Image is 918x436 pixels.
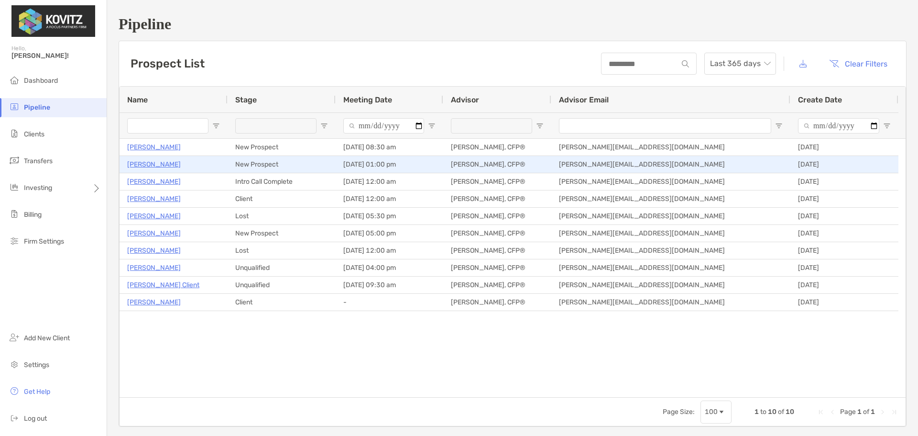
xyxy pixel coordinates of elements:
[754,408,759,416] span: 1
[336,139,443,156] div: [DATE] 08:30 am
[559,118,771,134] input: Advisor Email Filter Input
[443,277,551,293] div: [PERSON_NAME], CFP®
[790,242,898,259] div: [DATE]
[228,277,336,293] div: Unqualified
[443,294,551,311] div: [PERSON_NAME], CFP®
[336,259,443,276] div: [DATE] 04:00 pm
[24,184,52,192] span: Investing
[127,262,181,274] p: [PERSON_NAME]
[228,242,336,259] div: Lost
[551,242,790,259] div: [PERSON_NAME][EMAIL_ADDRESS][DOMAIN_NAME]
[443,208,551,224] div: [PERSON_NAME], CFP®
[551,294,790,311] div: [PERSON_NAME][EMAIL_ADDRESS][DOMAIN_NAME]
[127,227,181,239] a: [PERSON_NAME]
[24,77,58,85] span: Dashboard
[24,103,50,112] span: Pipeline
[829,408,836,416] div: Previous Page
[228,259,336,276] div: Unqualified
[336,190,443,207] div: [DATE] 12:00 am
[336,208,443,224] div: [DATE] 05:30 pm
[798,95,842,104] span: Create Date
[336,225,443,242] div: [DATE] 05:00 pm
[336,156,443,173] div: [DATE] 01:00 pm
[551,190,790,207] div: [PERSON_NAME][EMAIL_ADDRESS][DOMAIN_NAME]
[228,190,336,207] div: Client
[768,408,776,416] span: 10
[890,408,898,416] div: Last Page
[790,277,898,293] div: [DATE]
[228,173,336,190] div: Intro Call Complete
[705,408,718,416] div: 100
[9,412,20,424] img: logout icon
[428,122,436,130] button: Open Filter Menu
[9,155,20,166] img: transfers icon
[775,122,783,130] button: Open Filter Menu
[9,358,20,370] img: settings icon
[443,259,551,276] div: [PERSON_NAME], CFP®
[336,242,443,259] div: [DATE] 12:00 am
[551,156,790,173] div: [PERSON_NAME][EMAIL_ADDRESS][DOMAIN_NAME]
[127,176,181,188] a: [PERSON_NAME]
[228,139,336,156] div: New Prospect
[790,190,898,207] div: [DATE]
[9,181,20,193] img: investing icon
[551,225,790,242] div: [PERSON_NAME][EMAIL_ADDRESS][DOMAIN_NAME]
[127,95,148,104] span: Name
[682,60,689,67] img: input icon
[551,259,790,276] div: [PERSON_NAME][EMAIL_ADDRESS][DOMAIN_NAME]
[131,57,205,70] h3: Prospect List
[119,15,907,33] h1: Pipeline
[24,388,50,396] span: Get Help
[663,408,695,416] div: Page Size:
[336,173,443,190] div: [DATE] 12:00 am
[336,277,443,293] div: [DATE] 09:30 am
[9,208,20,220] img: billing icon
[127,193,181,205] p: [PERSON_NAME]
[127,245,181,257] a: [PERSON_NAME]
[127,158,181,170] a: [PERSON_NAME]
[11,4,95,38] img: Zoe Logo
[700,401,732,424] div: Page Size
[551,173,790,190] div: [PERSON_NAME][EMAIL_ADDRESS][DOMAIN_NAME]
[127,118,208,134] input: Name Filter Input
[24,334,70,342] span: Add New Client
[127,279,199,291] p: [PERSON_NAME] Client
[790,156,898,173] div: [DATE]
[24,130,44,138] span: Clients
[778,408,784,416] span: of
[24,237,64,246] span: Firm Settings
[451,95,479,104] span: Advisor
[790,225,898,242] div: [DATE]
[710,53,770,74] span: Last 365 days
[9,385,20,397] img: get-help icon
[443,173,551,190] div: [PERSON_NAME], CFP®
[212,122,220,130] button: Open Filter Menu
[879,408,886,416] div: Next Page
[443,242,551,259] div: [PERSON_NAME], CFP®
[127,296,181,308] a: [PERSON_NAME]
[883,122,891,130] button: Open Filter Menu
[786,408,794,416] span: 10
[24,361,49,369] span: Settings
[443,139,551,156] div: [PERSON_NAME], CFP®
[551,277,790,293] div: [PERSON_NAME][EMAIL_ADDRESS][DOMAIN_NAME]
[24,157,53,165] span: Transfers
[127,210,181,222] a: [PERSON_NAME]
[443,190,551,207] div: [PERSON_NAME], CFP®
[840,408,856,416] span: Page
[9,101,20,112] img: pipeline icon
[320,122,328,130] button: Open Filter Menu
[9,128,20,139] img: clients icon
[127,141,181,153] a: [PERSON_NAME]
[790,294,898,311] div: [DATE]
[551,139,790,156] div: [PERSON_NAME][EMAIL_ADDRESS][DOMAIN_NAME]
[228,208,336,224] div: Lost
[790,259,898,276] div: [DATE]
[790,173,898,190] div: [DATE]
[817,408,825,416] div: First Page
[798,118,879,134] input: Create Date Filter Input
